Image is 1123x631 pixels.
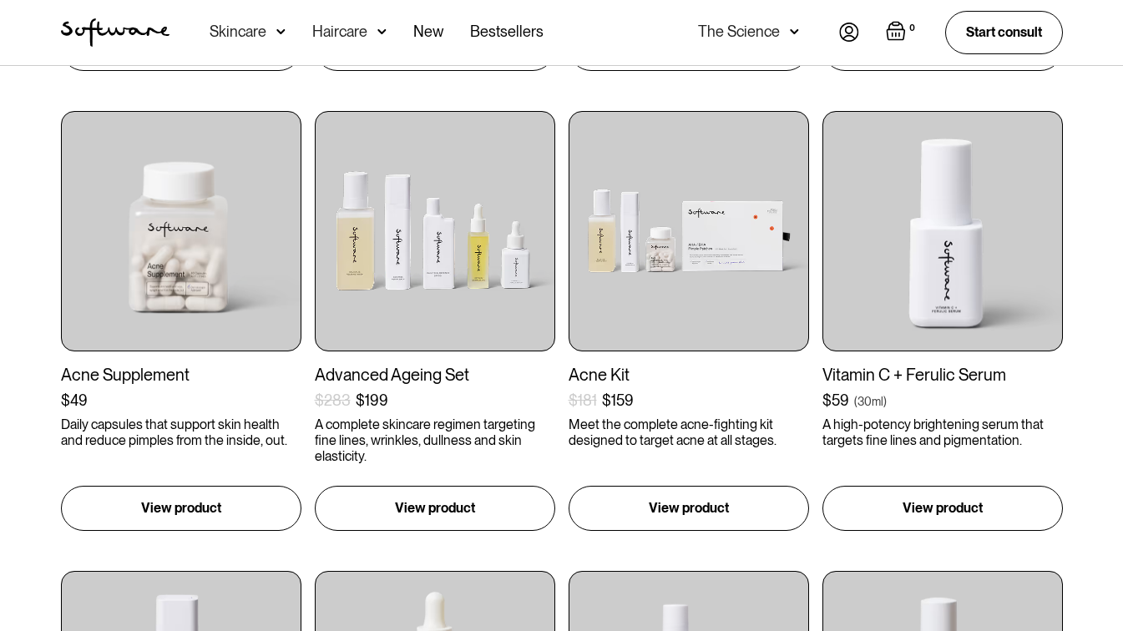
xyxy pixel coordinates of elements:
div: 0 [906,21,918,36]
a: home [61,18,169,47]
a: Acne Kit$181$159Meet the complete acne-fighting kit designed to target acne at all stages.View pr... [569,111,809,531]
p: View product [141,498,221,518]
div: ( [854,393,857,410]
a: Vitamin C + Ferulic Serum$59(30ml)A high-potency brightening serum that targets fine lines and pi... [822,111,1063,531]
p: View product [649,498,729,518]
a: Start consult [945,11,1063,53]
img: arrow down [276,23,286,40]
div: $199 [356,391,388,410]
img: Software Logo [61,18,169,47]
div: Acne Kit [569,365,809,385]
p: Meet the complete acne-fighting kit designed to target acne at all stages. [569,416,809,448]
div: Advanced Ageing Set [315,365,555,385]
p: View product [395,498,475,518]
div: $283 [315,391,351,410]
img: arrow down [790,23,799,40]
p: Daily capsules that support skin health and reduce pimples from the inside, out. [61,416,301,448]
div: $159 [602,391,634,410]
div: $49 [61,391,88,410]
div: Haircare [312,23,367,40]
a: Acne Supplement$49Daily capsules that support skin health and reduce pimples from the inside, out... [61,111,301,531]
div: The Science [698,23,780,40]
div: Skincare [210,23,266,40]
div: $181 [569,391,597,410]
div: 30ml [857,393,883,410]
a: Open empty cart [886,21,918,44]
div: $59 [822,391,849,410]
div: Vitamin C + Ferulic Serum [822,365,1063,385]
img: arrow down [377,23,387,40]
a: Advanced Ageing Set$283$199A complete skincare regimen targeting fine lines, wrinkles, dullness a... [315,111,555,531]
div: Acne Supplement [61,365,301,385]
p: View product [903,498,983,518]
p: A high-potency brightening serum that targets fine lines and pigmentation. [822,416,1063,448]
p: A complete skincare regimen targeting fine lines, wrinkles, dullness and skin elasticity. [315,416,555,465]
div: ) [883,393,887,410]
